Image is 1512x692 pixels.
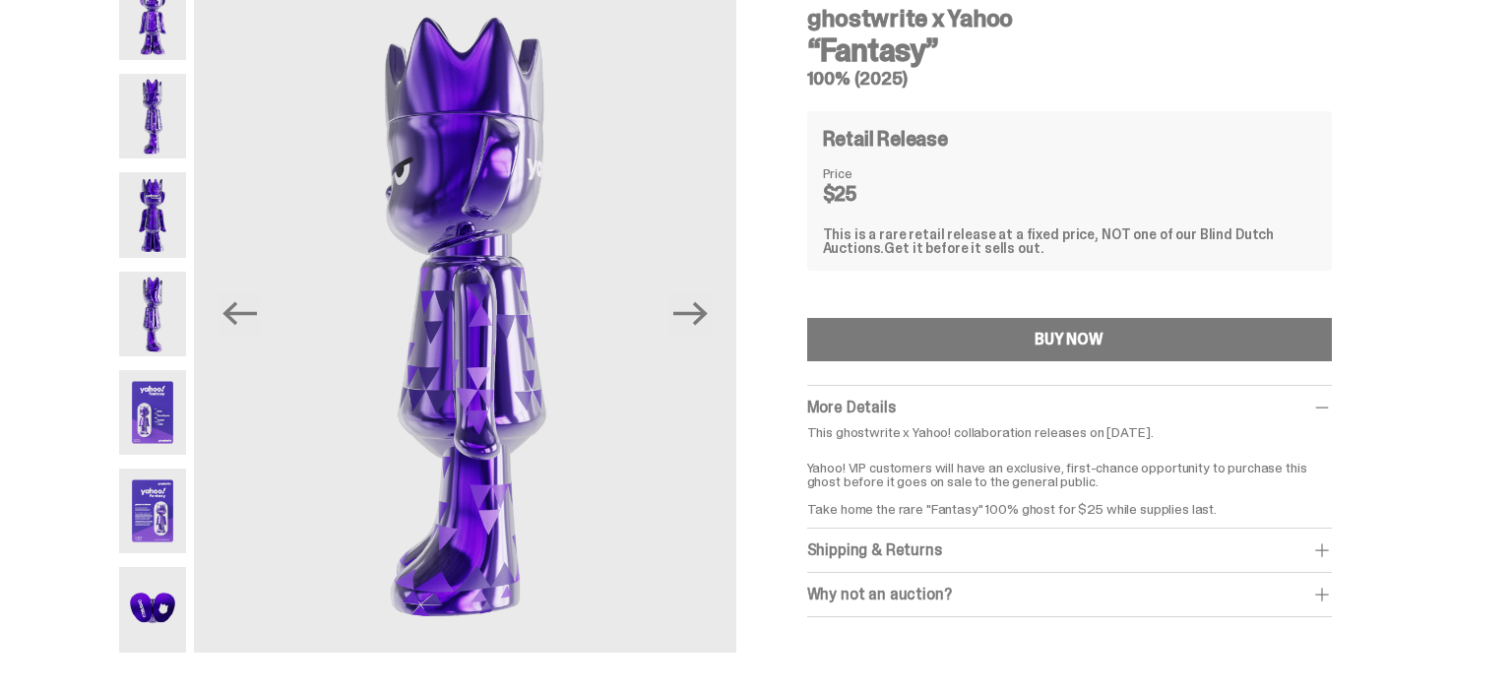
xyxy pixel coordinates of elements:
img: Yahoo-HG---7.png [119,567,187,652]
button: Previous [218,292,261,336]
div: Why not an auction? [807,585,1332,604]
h5: 100% (2025) [807,70,1332,88]
div: This is a rare retail release at a fixed price, NOT one of our Blind Dutch Auctions. [823,227,1316,255]
h4: Retail Release [823,129,948,149]
span: Get it before it sells out. [884,239,1043,257]
p: Yahoo! VIP customers will have an exclusive, first-chance opportunity to purchase this ghost befo... [807,447,1332,516]
img: Yahoo-HG---4.png [119,272,187,356]
img: Yahoo-HG---5.png [119,370,187,455]
img: Yahoo-HG---3.png [119,172,187,257]
img: Yahoo-HG---2.png [119,74,187,158]
dd: $25 [823,184,921,204]
span: More Details [807,397,896,417]
p: This ghostwrite x Yahoo! collaboration releases on [DATE]. [807,425,1332,439]
h4: ghostwrite x Yahoo [807,7,1332,31]
div: Shipping & Returns [807,540,1332,560]
button: BUY NOW [807,318,1332,361]
img: Yahoo-HG---6.png [119,469,187,553]
button: Next [669,292,713,336]
div: BUY NOW [1035,332,1103,347]
h3: “Fantasy” [807,34,1332,66]
dt: Price [823,166,921,180]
